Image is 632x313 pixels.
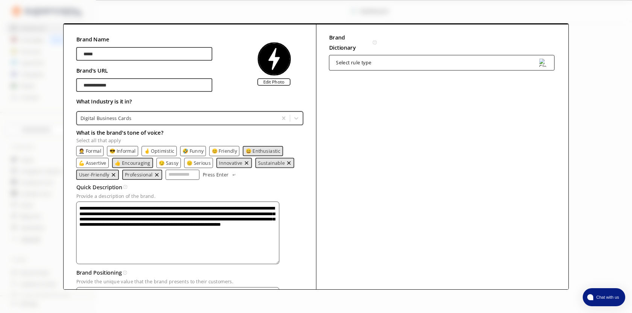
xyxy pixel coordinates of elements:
h2: Brand Name [76,34,213,44]
img: delete [244,160,249,166]
h2: What is the brand's tone of voice? [76,128,303,138]
input: tone-input [166,170,199,180]
button: 🤞 Optimistic [144,148,175,153]
img: Close [258,43,291,76]
button: 😑 Serious [187,160,211,166]
input: brand-persona-input-input [76,47,213,61]
button: 🤣 Funny [182,148,204,153]
h3: Brand Positioning [76,268,122,278]
p: Press Enter [203,172,228,177]
p: Provide a description of the brand. [76,194,303,199]
button: User-Friendly [79,172,109,177]
img: Tooltip Icon [123,271,127,275]
button: remove Sustainable [286,160,292,166]
img: Tooltip Icon [123,185,128,189]
img: Tooltip Icon [372,41,376,44]
input: brand-persona-input-input [76,78,213,92]
span: Chat with us [593,294,621,300]
button: Professional [125,172,153,177]
textarea: textarea-textarea [76,202,280,264]
img: delete [111,172,116,177]
h3: Quick Description [76,182,122,192]
button: 👍 Encouraging [115,160,150,166]
button: remove Professional [154,172,160,177]
button: 😏 Sassy [159,160,178,166]
img: Close [539,59,547,67]
p: Provide the unique value that the brand presents to their customers. [76,279,303,284]
h2: Brand Dictionary [329,32,371,53]
button: 😄 Enthusiastic [246,148,281,153]
button: remove Innovative [244,160,249,166]
button: 🤵 Formal [79,148,101,153]
button: Press Enter Press Enter [203,170,237,180]
button: 😎 Informal [109,148,136,153]
button: atlas-launcher [583,288,625,306]
p: Select all that apply [76,138,303,143]
button: remove User-Friendly [111,172,116,177]
img: Press Enter [232,174,236,176]
button: 💪 Assertive [79,160,106,166]
button: Innovative [219,160,242,166]
button: Sustainable [258,160,285,166]
label: Edit Photo [257,78,290,86]
img: delete [286,160,292,166]
h2: What Industry is it in? [76,96,303,106]
h2: Brand's URL [76,65,213,76]
div: tone-text-list [76,146,303,180]
button: 😊 Friendly [212,148,237,153]
img: delete [154,172,160,177]
div: Select rule type [336,60,371,65]
textarea: textarea-textarea [76,287,280,309]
